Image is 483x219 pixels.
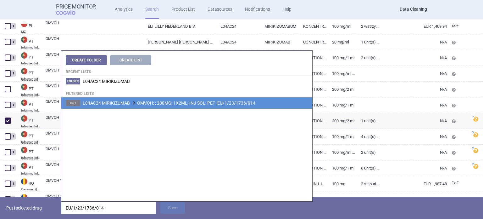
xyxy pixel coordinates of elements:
[21,46,41,49] abbr: Infarmed Infomed — Infomed - medicinal products database, published by Infarmed, National Authori...
[298,160,327,176] a: SOLUTION FOR INJECTION IN PRE-FILLED PEN
[143,34,215,50] a: [PERSON_NAME] [PERSON_NAME] NEDERLAND, B.V.
[21,178,27,185] img: Romania
[46,52,143,63] a: OMVOH
[356,113,380,129] a: 1 unit(s) - 2 ml
[21,163,27,169] img: Portugal
[46,20,143,32] a: OMVOH
[21,37,27,43] img: Portugal
[380,160,447,176] a: N/A
[327,113,356,129] a: 200 mg/2 ml
[260,50,298,66] a: MIRIKIZUMAB
[356,50,380,66] a: 2 unit(s) - 1 ml
[46,130,143,142] a: OMVOH
[298,113,327,129] a: SOLUTION FOR INJECTION IN PRE-FILLED PEN
[473,148,481,153] a: ?
[298,176,327,192] a: SOL. INJ. IN STILOU INJECTOR (PEN) PREUMPLUT
[327,97,356,113] a: 100 mg/1 ml
[56,3,96,10] strong: Price Monitor
[21,172,41,175] abbr: Infarmed Infomed — Infomed - medicinal products database, published by Infarmed, National Authori...
[10,149,16,155] div: 1
[16,20,41,33] a: PLPLMZ
[452,23,459,28] span: Ex-factory price
[471,163,475,166] span: ?
[16,130,41,144] a: PTPTInfarmed Infomed
[327,19,356,34] a: 100 mg/ml
[21,131,27,137] img: Portugal
[46,67,143,79] a: OMVOH
[46,193,143,205] a: OMVOH 300 MG
[16,36,41,49] a: PTPTInfarmed Infomed
[327,176,356,192] a: 100 mg
[46,36,143,47] a: OMVOH
[16,52,41,65] a: PTPTInfarmed Infomed
[327,34,356,50] a: 20 mg/ml
[21,188,41,191] abbr: Canamed (Legislatie.just.ro - Canamed Annex 1) — List of maximum prices for domestic purposes. Un...
[356,160,380,176] a: 6 unit(s) - 1 ml
[10,165,16,171] div: 1
[380,66,447,81] a: N/A
[21,147,27,153] img: Portugal
[380,34,447,50] a: N/A
[327,66,356,81] a: 100 mg/ml + 200 mg/2ml
[21,52,27,59] img: Portugal
[61,65,312,76] h4: Recent lists
[83,101,255,106] span: OMVOH; ; 200MG; 1X2ML; INJ SOL; PEP |EU/1/23/1736/014
[10,70,16,77] div: 1
[83,79,130,84] span: L04AC24 MIRIKIZUMAB
[471,131,475,135] span: ?
[327,50,356,66] a: 100 mg/1 ml
[356,145,380,160] a: 2 unit(s)
[56,3,96,15] a: Price MonitorCOGVIO
[16,115,41,128] a: PTPTInfarmed Infomed
[380,97,447,113] a: N/A
[21,115,27,122] img: Portugal
[61,87,312,97] h4: Filtered lists
[21,93,41,96] abbr: Infarmed Infomed — Infomed - medicinal products database, published by Infarmed, National Authori...
[21,125,41,128] abbr: Infarmed Infomed — Infomed - medicinal products database, published by Infarmed, National Authori...
[46,99,143,110] a: OMVOH
[56,10,84,15] span: COGVIO
[21,78,41,81] abbr: Infarmed Infomed — Infomed - medicinal products database, published by Infarmed, National Authori...
[21,141,41,144] abbr: Infarmed Infomed — Infomed - medicinal products database, published by Infarmed, National Authori...
[356,19,380,34] a: 2 wstrzykiwacze 1 ml
[327,145,356,160] a: 100 mg/ml + 200 mg/2ml
[21,156,41,159] abbr: Infarmed Infomed — Infomed - medicinal products database, published by Infarmed, National Authori...
[298,129,327,144] a: SOLUTION FOR INJECTION IN PRE-FILLED PEN
[260,19,298,34] a: MIRIKIZUMABUM
[21,62,41,65] abbr: Infarmed Infomed — Infomed - medicinal products database, published by Infarmed, National Authori...
[447,21,470,31] a: Ex-F
[447,194,470,204] a: Ex-F
[66,100,80,106] span: List
[66,55,107,65] button: Create Folder
[216,50,260,66] a: L04AC24
[298,34,327,50] a: CONCENTRATE FOR SOLUTION FOR INFUSION
[471,115,475,119] span: ?
[298,82,327,97] a: SOLUTION FOR INJECTION IN PRE-FILLED SYRINGE
[21,100,27,106] img: Portugal
[473,132,481,137] a: ?
[16,83,41,96] a: PTPTInfarmed Infomed
[143,50,215,66] a: [PERSON_NAME] [PERSON_NAME] NEDERLAND, B.V.
[160,202,185,214] button: Save
[380,145,447,160] a: N/A
[473,117,481,122] a: ?
[10,55,16,61] div: 1
[380,50,447,66] a: N/A
[471,147,475,151] span: ?
[380,129,447,144] a: N/A
[356,129,380,144] a: 4 unit(s) - 1 ml
[46,146,143,158] a: OMVOH
[356,176,380,192] a: 2 stilouri injectoare (pen-uri) preumplute cu 1 ml de sol. (2 ani)
[46,115,143,126] a: OMVOH
[298,97,327,113] a: SOLUTION FOR INJECTION IN PRE-FILLED SYRINGE
[356,34,380,50] a: 1 unit(s) - 15 ml
[380,19,447,34] a: EUR 1,409.94
[10,196,16,203] div: 1
[327,160,356,176] a: 100 mg/1 ml
[110,55,151,65] button: Create List
[143,19,215,34] a: ELI LILLY NEDERLAND B.V.
[16,99,41,112] a: PTPTInfarmed Infomed
[260,34,298,50] a: MIRIKIZUMAB
[380,82,447,97] a: N/A
[46,83,143,95] a: OMVOH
